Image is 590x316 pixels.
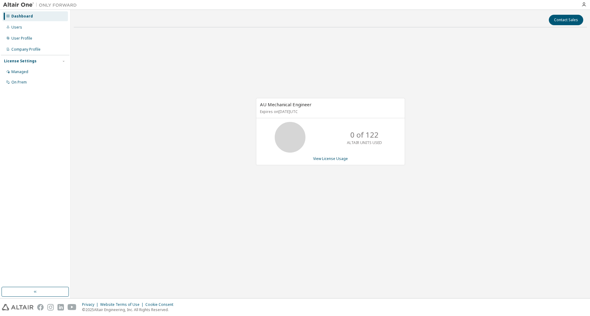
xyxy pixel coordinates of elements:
[4,59,37,64] div: License Settings
[37,304,44,310] img: facebook.svg
[11,25,22,30] div: Users
[2,304,33,310] img: altair_logo.svg
[549,15,583,25] button: Contact Sales
[47,304,54,310] img: instagram.svg
[68,304,77,310] img: youtube.svg
[82,307,177,312] p: © 2025 Altair Engineering, Inc. All Rights Reserved.
[57,304,64,310] img: linkedin.svg
[11,69,28,74] div: Managed
[11,14,33,19] div: Dashboard
[3,2,80,8] img: Altair One
[100,302,145,307] div: Website Terms of Use
[82,302,100,307] div: Privacy
[11,47,41,52] div: Company Profile
[350,130,379,140] p: 0 of 122
[11,36,32,41] div: User Profile
[313,156,348,161] a: View License Usage
[11,80,27,85] div: On Prem
[260,109,399,114] p: Expires on [DATE] UTC
[260,101,312,107] span: AU Mechanical Engineer
[145,302,177,307] div: Cookie Consent
[347,140,382,145] p: ALTAIR UNITS USED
